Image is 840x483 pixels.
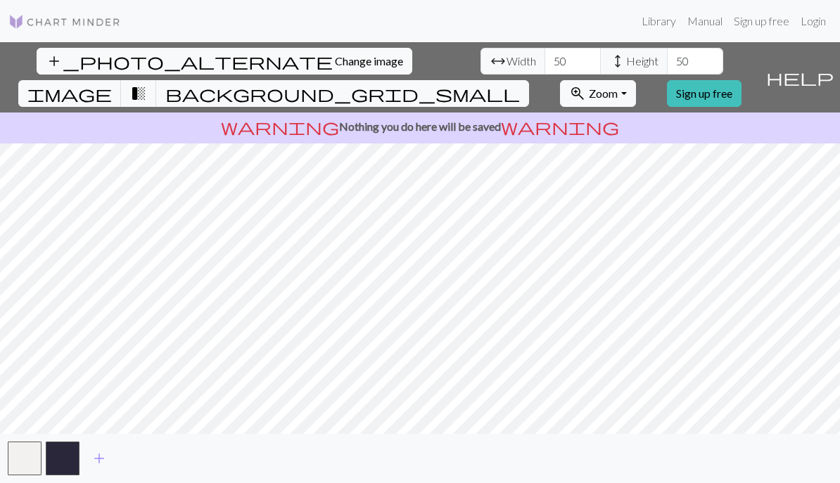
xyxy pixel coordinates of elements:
button: Change image [37,48,412,75]
a: Login [795,7,832,35]
span: image [27,84,112,103]
span: Change image [335,54,403,67]
span: transition_fade [130,84,147,103]
span: Width [507,53,536,70]
a: Manual [682,7,728,35]
button: Add color [82,445,117,472]
span: Height [626,53,658,70]
a: Sign up free [728,7,795,35]
span: Zoom [589,86,618,100]
span: help [766,67,834,87]
p: Nothing you do here will be saved [6,118,834,135]
span: height [609,51,626,71]
button: Help [760,42,840,112]
span: add [91,449,108,468]
span: arrow_range [490,51,507,71]
span: warning [501,117,619,136]
img: Logo [8,13,121,30]
span: background_grid_small [165,84,520,103]
button: Zoom [560,80,635,107]
span: zoom_in [569,84,586,103]
span: warning [221,117,339,136]
span: add_photo_alternate [46,51,333,71]
a: Sign up free [667,80,742,107]
a: Library [636,7,682,35]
